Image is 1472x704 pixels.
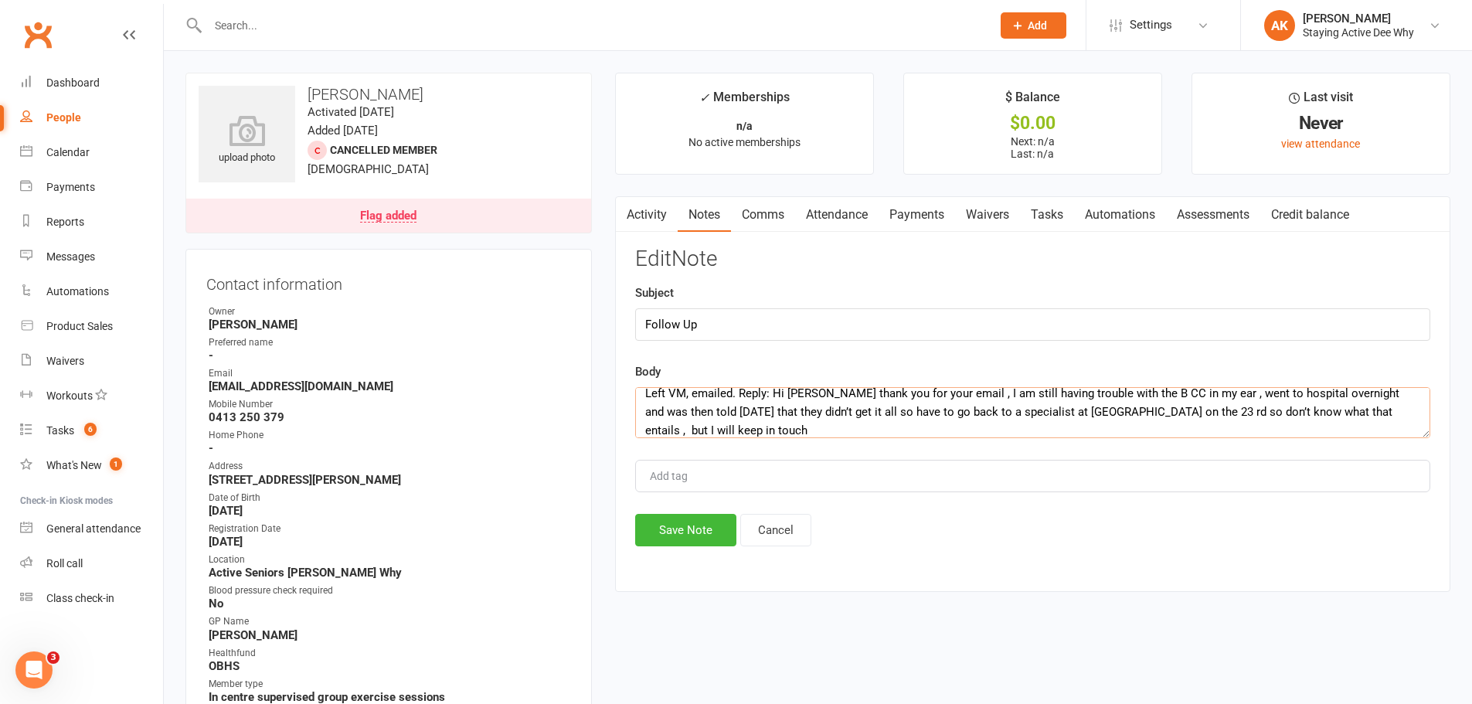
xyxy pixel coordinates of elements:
[20,448,163,483] a: What's New1
[20,546,163,581] a: Roll call
[15,651,53,689] iframe: Intercom live chat
[20,135,163,170] a: Calendar
[209,441,571,455] strong: -
[209,504,571,518] strong: [DATE]
[209,646,571,661] div: Healthfund
[19,15,57,54] a: Clubworx
[209,522,571,536] div: Registration Date
[209,397,571,412] div: Mobile Number
[209,553,571,567] div: Location
[209,535,571,549] strong: [DATE]
[209,583,571,598] div: Blood pressure check required
[1166,197,1260,233] a: Assessments
[678,197,731,233] a: Notes
[688,136,801,148] span: No active memberships
[206,270,571,293] h3: Contact information
[209,614,571,629] div: GP Name
[648,467,702,485] input: Add tag
[209,379,571,393] strong: [EMAIL_ADDRESS][DOMAIN_NAME]
[199,86,579,103] h3: [PERSON_NAME]
[46,389,93,402] div: Workouts
[955,197,1020,233] a: Waivers
[1289,87,1353,115] div: Last visit
[699,90,709,105] i: ✓
[46,111,81,124] div: People
[110,457,122,471] span: 1
[616,197,678,233] a: Activity
[918,135,1147,160] p: Next: n/a Last: n/a
[46,77,100,89] div: Dashboard
[1028,19,1047,32] span: Add
[20,344,163,379] a: Waivers
[1303,12,1414,26] div: [PERSON_NAME]
[635,387,1430,438] textarea: Left VM, emailed. Reply: Hi [PERSON_NAME] thank you for your email , I am still having trouble wi...
[20,379,163,413] a: Workouts
[20,100,163,135] a: People
[308,162,429,176] span: [DEMOGRAPHIC_DATA]
[330,144,437,156] span: Cancelled member
[699,87,790,116] div: Memberships
[209,677,571,692] div: Member type
[46,424,74,437] div: Tasks
[199,115,295,166] div: upload photo
[20,205,163,240] a: Reports
[635,514,736,546] button: Save Note
[46,522,141,535] div: General attendance
[209,566,571,580] strong: Active Seniors [PERSON_NAME] Why
[47,651,59,664] span: 3
[46,250,95,263] div: Messages
[20,240,163,274] a: Messages
[635,284,674,302] label: Subject
[46,592,114,604] div: Class check-in
[209,428,571,443] div: Home Phone
[20,309,163,344] a: Product Sales
[209,366,571,381] div: Email
[20,512,163,546] a: General attendance kiosk mode
[209,491,571,505] div: Date of Birth
[46,320,113,332] div: Product Sales
[46,146,90,158] div: Calendar
[46,181,95,193] div: Payments
[209,690,571,704] strong: In centre supervised group exercise sessions
[1074,197,1166,233] a: Automations
[635,247,1430,271] h3: Edit Note
[203,15,981,36] input: Search...
[209,349,571,362] strong: -
[20,170,163,205] a: Payments
[308,105,394,119] time: Activated [DATE]
[731,197,795,233] a: Comms
[1020,197,1074,233] a: Tasks
[209,335,571,350] div: Preferred name
[46,216,84,228] div: Reports
[209,628,571,642] strong: [PERSON_NAME]
[879,197,955,233] a: Payments
[795,197,879,233] a: Attendance
[1001,12,1066,39] button: Add
[918,115,1147,131] div: $0.00
[1303,26,1414,39] div: Staying Active Dee Why
[209,304,571,319] div: Owner
[84,423,97,436] span: 6
[736,120,753,132] strong: n/a
[209,597,571,610] strong: No
[209,410,571,424] strong: 0413 250 379
[46,355,84,367] div: Waivers
[20,66,163,100] a: Dashboard
[209,318,571,332] strong: [PERSON_NAME]
[1206,115,1436,131] div: Never
[209,459,571,474] div: Address
[360,210,416,223] div: Flag added
[20,581,163,616] a: Class kiosk mode
[20,413,163,448] a: Tasks 6
[209,659,571,673] strong: OBHS
[740,514,811,546] button: Cancel
[308,124,378,138] time: Added [DATE]
[1260,197,1360,233] a: Credit balance
[46,557,83,570] div: Roll call
[209,473,571,487] strong: [STREET_ADDRESS][PERSON_NAME]
[46,459,102,471] div: What's New
[46,285,109,298] div: Automations
[635,362,661,381] label: Body
[1130,8,1172,43] span: Settings
[1281,138,1360,150] a: view attendance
